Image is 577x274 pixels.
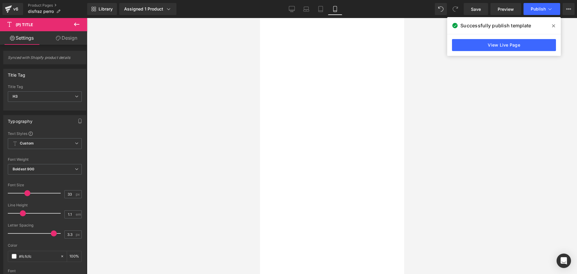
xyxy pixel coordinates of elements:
[490,3,521,15] a: Preview
[87,3,117,15] a: New Library
[452,39,556,51] a: View Live Page
[460,22,531,29] span: Successfully publish template
[449,3,461,15] button: Redo
[8,55,82,64] span: Synced with Shopify product details
[76,212,81,216] span: em
[76,233,81,236] span: px
[28,9,54,14] span: disfraz perro
[498,6,514,12] span: Preview
[471,6,481,12] span: Save
[2,3,23,15] a: v6
[531,7,546,11] span: Publish
[328,3,342,15] a: Mobile
[45,31,88,45] a: Design
[76,192,81,196] span: px
[8,223,82,227] div: Letter Spacing
[16,22,33,27] span: (P) Title
[8,157,82,162] div: Font Weight
[563,3,575,15] button: More
[285,3,299,15] a: Desktop
[557,254,571,268] div: Open Intercom Messenger
[99,6,113,12] span: Library
[13,94,18,99] b: H3
[28,3,87,8] a: Product Pages
[8,115,32,124] div: Typography
[8,85,82,89] div: Title Tag
[8,269,82,273] div: Font
[13,167,35,171] b: Boldest 900
[524,3,560,15] button: Publish
[313,3,328,15] a: Tablet
[67,251,81,262] div: %
[8,243,82,248] div: Color
[435,3,447,15] button: Undo
[8,203,82,207] div: Line Height
[8,131,82,136] div: Text Styles
[8,183,82,187] div: Font Size
[299,3,313,15] a: Laptop
[12,5,20,13] div: v6
[8,69,26,78] div: Title Tag
[20,141,34,146] b: Custom
[19,253,57,260] input: Color
[124,6,172,12] div: Assigned 1 Product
